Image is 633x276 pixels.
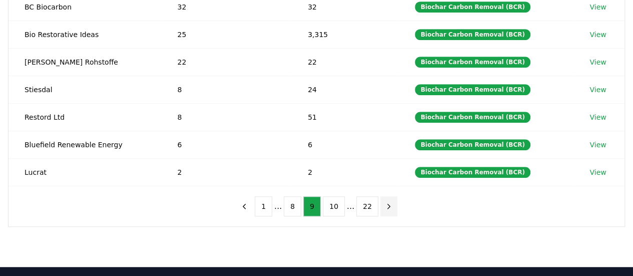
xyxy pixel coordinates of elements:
td: Stiesdal [9,76,161,103]
td: 2 [161,158,292,186]
button: 1 [255,196,272,216]
td: Restord Ltd [9,103,161,131]
div: Biochar Carbon Removal (BCR) [415,167,530,178]
button: 10 [323,196,345,216]
td: 8 [161,76,292,103]
td: 22 [161,48,292,76]
button: 8 [284,196,301,216]
td: Bio Restorative Ideas [9,21,161,48]
button: next page [380,196,397,216]
a: View [589,2,606,12]
button: 9 [303,196,321,216]
li: ... [347,200,354,212]
td: 3,315 [292,21,399,48]
td: 2 [292,158,399,186]
td: 22 [292,48,399,76]
a: View [589,85,606,95]
a: View [589,140,606,150]
td: Bluefield Renewable Energy [9,131,161,158]
a: View [589,57,606,67]
div: Biochar Carbon Removal (BCR) [415,2,530,13]
a: View [589,112,606,122]
a: View [589,30,606,40]
div: Biochar Carbon Removal (BCR) [415,112,530,123]
td: Lucrat [9,158,161,186]
li: ... [274,200,282,212]
td: 25 [161,21,292,48]
td: 6 [161,131,292,158]
div: Biochar Carbon Removal (BCR) [415,139,530,150]
div: Biochar Carbon Removal (BCR) [415,84,530,95]
td: [PERSON_NAME] Rohstoffe [9,48,161,76]
td: 8 [161,103,292,131]
button: previous page [236,196,253,216]
a: View [589,167,606,177]
div: Biochar Carbon Removal (BCR) [415,57,530,68]
td: 51 [292,103,399,131]
td: 24 [292,76,399,103]
button: 22 [356,196,378,216]
div: Biochar Carbon Removal (BCR) [415,29,530,40]
td: 6 [292,131,399,158]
